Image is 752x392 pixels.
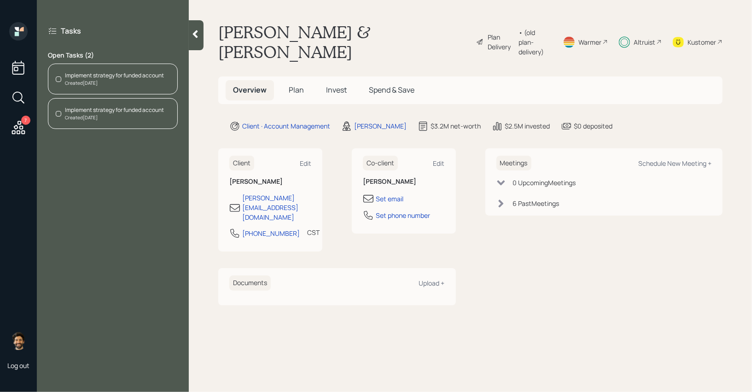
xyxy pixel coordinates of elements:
[61,26,81,36] label: Tasks
[519,28,552,57] div: • (old plan-delivery)
[229,156,254,171] h6: Client
[363,178,445,186] h6: [PERSON_NAME]
[218,22,469,62] h1: [PERSON_NAME] & [PERSON_NAME]
[488,32,514,52] div: Plan Delivery
[242,228,300,238] div: [PHONE_NUMBER]
[65,71,164,80] div: Implement strategy for funded account
[513,199,560,208] div: 6 Past Meeting s
[638,159,711,168] div: Schedule New Meeting +
[363,156,398,171] h6: Co-client
[229,275,271,291] h6: Documents
[376,194,403,204] div: Set email
[354,121,407,131] div: [PERSON_NAME]
[505,121,550,131] div: $2.5M invested
[7,361,29,370] div: Log out
[21,116,30,125] div: 7
[433,159,445,168] div: Edit
[65,106,164,114] div: Implement strategy for funded account
[634,37,655,47] div: Altruist
[369,85,414,95] span: Spend & Save
[65,80,164,87] div: Created [DATE]
[242,121,330,131] div: Client · Account Management
[65,114,164,121] div: Created [DATE]
[229,178,311,186] h6: [PERSON_NAME]
[307,228,320,237] div: CST
[300,159,311,168] div: Edit
[48,51,178,60] label: Open Tasks ( 2 )
[9,332,28,350] img: eric-schwartz-headshot.png
[376,211,430,220] div: Set phone number
[578,37,601,47] div: Warmer
[688,37,716,47] div: Kustomer
[242,193,311,222] div: [PERSON_NAME][EMAIL_ADDRESS][DOMAIN_NAME]
[419,279,445,287] div: Upload +
[326,85,347,95] span: Invest
[513,178,576,187] div: 0 Upcoming Meeting s
[574,121,612,131] div: $0 deposited
[233,85,267,95] span: Overview
[496,156,531,171] h6: Meetings
[431,121,481,131] div: $3.2M net-worth
[289,85,304,95] span: Plan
